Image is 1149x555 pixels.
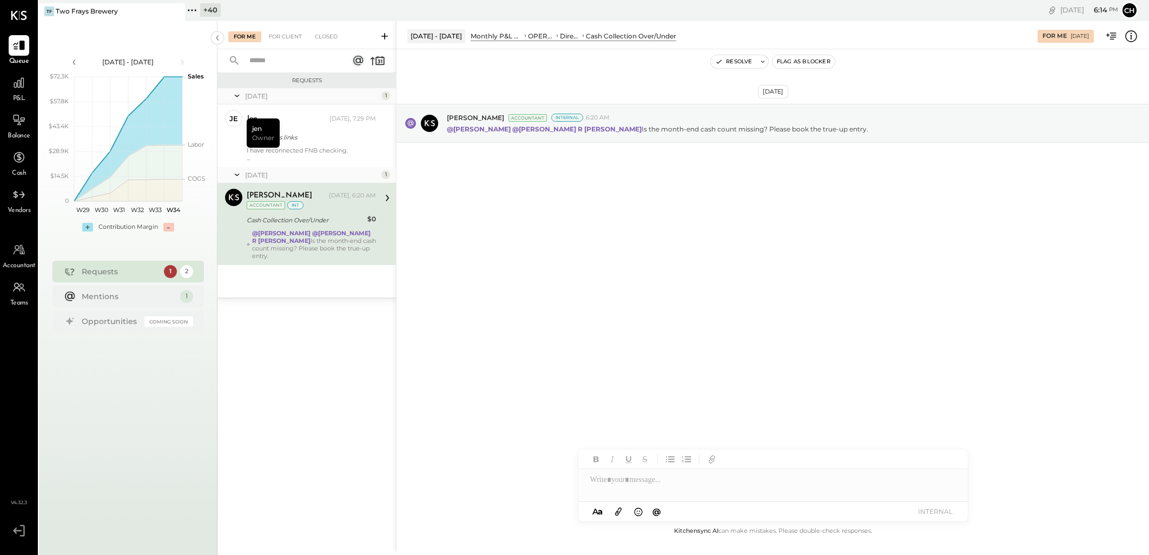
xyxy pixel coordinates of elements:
[50,172,69,180] text: $14.5K
[407,29,465,43] div: [DATE] - [DATE]
[1121,2,1138,19] button: Ch
[8,131,30,141] span: Balance
[180,290,193,303] div: 1
[200,3,221,17] div: + 40
[287,201,303,209] div: int
[252,229,376,260] div: Is the month-end cash count missing? Please book the true-up entry.
[598,506,603,517] span: a
[245,170,379,180] div: [DATE]
[247,114,257,124] div: jen
[367,214,376,224] div: $0
[130,206,143,214] text: W32
[447,113,504,122] span: [PERSON_NAME]
[247,147,376,162] div: I have reconnected FNB checking.
[1,277,37,308] a: Teams
[228,31,261,42] div: For Me
[8,206,31,216] span: Vendors
[586,31,676,41] div: Cash Collection Over/Under
[3,261,36,271] span: Accountant
[188,72,204,80] text: Sales
[528,31,554,41] div: OPERATING EXPENSES (EBITDA)
[622,452,636,466] button: Underline
[914,504,957,519] button: INTERNAL
[263,31,307,42] div: For Client
[1060,5,1118,15] div: [DATE]
[98,223,158,232] div: Contribution Margin
[1,110,37,141] a: Balance
[247,215,364,226] div: Cash Collection Over/Under
[13,94,25,104] span: P&L
[113,206,125,214] text: W31
[649,505,664,518] button: @
[252,229,311,237] strong: @[PERSON_NAME]
[711,55,756,68] button: Resolve
[50,72,69,80] text: $72.3K
[188,175,206,182] text: COGS
[166,206,180,214] text: W34
[589,452,603,466] button: Bold
[560,31,580,41] div: Direct Operating Expenses
[82,266,159,277] div: Requests
[94,206,108,214] text: W30
[180,265,193,278] div: 2
[471,31,523,41] div: Monthly P&L Comparison
[605,452,619,466] button: Italic
[512,125,642,133] strong: @[PERSON_NAME] R [PERSON_NAME]
[663,452,677,466] button: Unordered List
[309,31,343,42] div: Closed
[1,184,37,216] a: Vendors
[589,506,606,518] button: Aa
[247,118,280,148] div: jen
[65,197,69,204] text: 0
[82,57,174,67] div: [DATE] - [DATE]
[1071,32,1089,40] div: [DATE]
[447,124,868,134] p: Is the month-end cash count missing? Please book the true-up entry.
[329,115,376,123] div: [DATE], 7:29 PM
[82,291,175,302] div: Mentions
[1,240,37,271] a: Accountant
[1,35,37,67] a: Queue
[1,72,37,104] a: P&L
[758,85,788,98] div: [DATE]
[245,91,379,101] div: [DATE]
[551,114,583,122] div: Internal
[679,452,694,466] button: Ordered List
[76,206,90,214] text: W29
[247,132,373,143] div: Quickbooks links
[652,506,661,517] span: @
[144,316,193,327] div: Coming Soon
[50,97,69,105] text: $57.8K
[164,265,177,278] div: 1
[56,6,118,16] div: Two Frays Brewery
[229,114,238,124] div: je
[252,229,371,245] strong: @[PERSON_NAME] R [PERSON_NAME]
[188,141,204,148] text: Labor
[10,299,28,308] span: Teams
[509,114,547,122] div: Accountant
[1,147,37,179] a: Cash
[1042,32,1067,41] div: For Me
[247,190,312,201] div: [PERSON_NAME]
[772,55,835,68] button: Flag as Blocker
[44,6,54,16] div: TF
[82,316,139,327] div: Opportunities
[9,57,29,67] span: Queue
[247,201,285,209] div: Accountant
[163,223,174,232] div: -
[1047,4,1058,16] div: copy link
[49,122,69,130] text: $43.4K
[82,223,93,232] div: +
[381,91,390,100] div: 1
[705,452,719,466] button: Add URL
[586,114,610,122] span: 6:20 AM
[149,206,162,214] text: W33
[381,170,390,179] div: 1
[447,125,511,133] strong: @[PERSON_NAME]
[329,191,376,200] div: [DATE], 6:20 AM
[223,77,391,84] div: Requests
[638,452,652,466] button: Strikethrough
[12,169,26,179] span: Cash
[252,133,274,142] span: Owner
[49,147,69,155] text: $28.9K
